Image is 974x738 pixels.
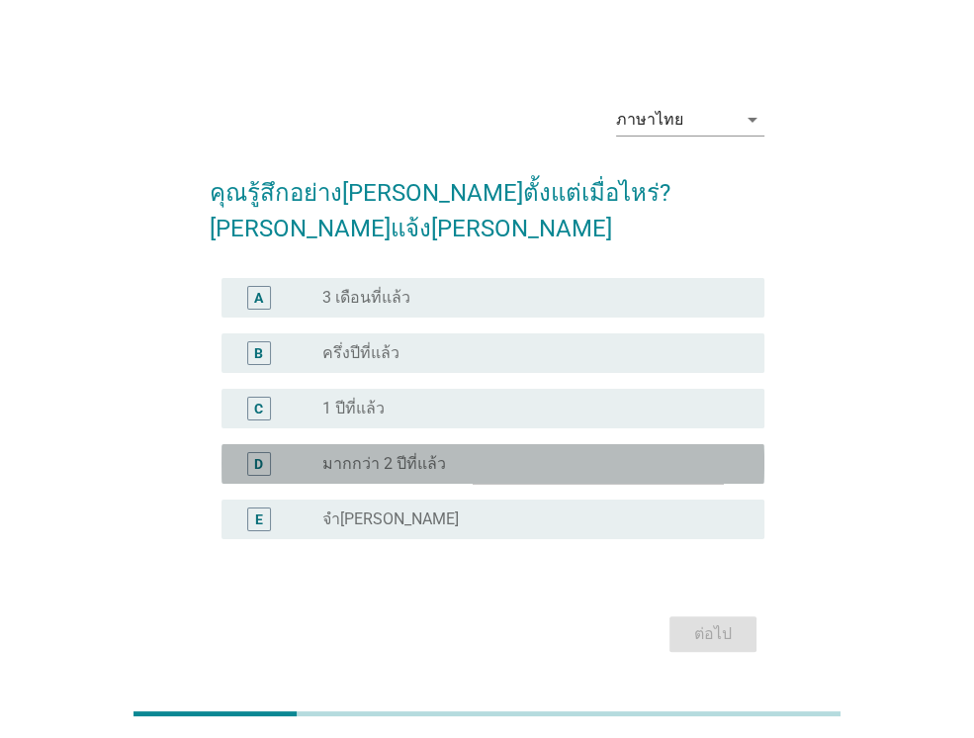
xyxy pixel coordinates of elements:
div: C [254,398,263,418]
label: จำ[PERSON_NAME] [322,509,459,529]
label: 3 เดือนที่แล้ว [322,288,410,308]
div: D [254,453,263,474]
i: arrow_drop_down [741,108,764,132]
div: E [255,508,263,529]
label: ครึ่งปีที่แล้ว [322,343,399,363]
label: มากกว่า 2 ปีที่แล้ว [322,454,446,474]
div: ภาษาไทย [616,111,683,129]
label: 1 ปีที่แล้ว [322,399,385,418]
h2: คุณรู้สึกอย่าง[PERSON_NAME]ตั้งแต่เมื่อไหร่? [PERSON_NAME]แจ้ง[PERSON_NAME] [210,155,764,246]
div: A [254,287,263,308]
div: B [254,342,263,363]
